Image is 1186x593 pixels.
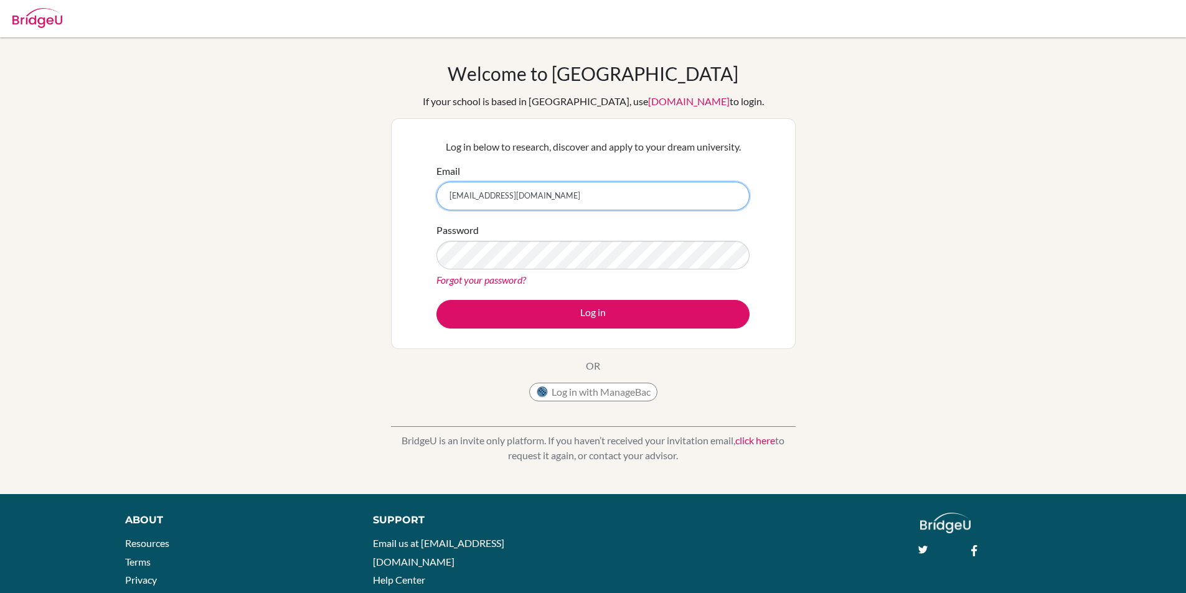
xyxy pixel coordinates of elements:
[12,8,62,28] img: Bridge-U
[125,574,157,586] a: Privacy
[436,139,750,154] p: Log in below to research, discover and apply to your dream university.
[373,574,425,586] a: Help Center
[436,223,479,238] label: Password
[735,434,775,446] a: click here
[436,300,750,329] button: Log in
[373,513,578,528] div: Support
[125,513,345,528] div: About
[436,164,460,179] label: Email
[436,274,526,286] a: Forgot your password?
[586,358,600,373] p: OR
[125,556,151,567] a: Terms
[373,537,504,567] a: Email us at [EMAIL_ADDRESS][DOMAIN_NAME]
[423,94,764,109] div: If your school is based in [GEOGRAPHIC_DATA], use to login.
[920,513,971,533] img: logo_white@2x-f4f0deed5e89b7ecb1c2cc34c3e3d731f90f0f143d5ea2071677605dd97b5244.png
[391,433,796,463] p: BridgeU is an invite only platform. If you haven’t received your invitation email, to request it ...
[648,95,730,107] a: [DOMAIN_NAME]
[529,383,657,401] button: Log in with ManageBac
[125,537,169,549] a: Resources
[448,62,738,85] h1: Welcome to [GEOGRAPHIC_DATA]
